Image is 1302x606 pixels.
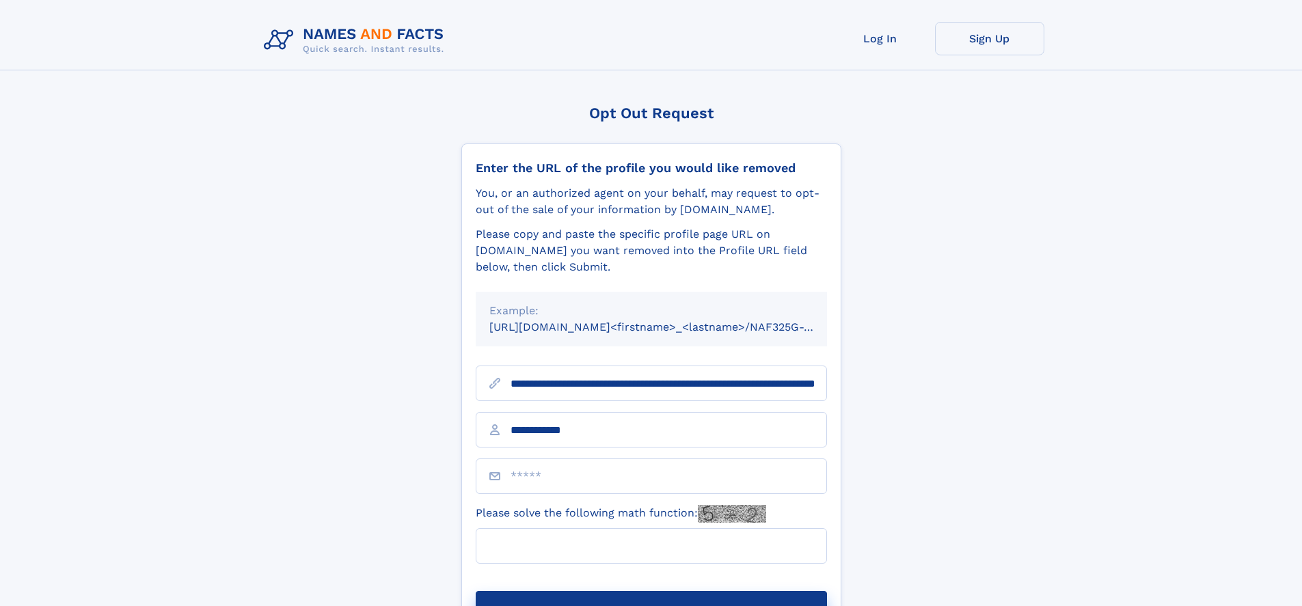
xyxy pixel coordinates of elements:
div: Please copy and paste the specific profile page URL on [DOMAIN_NAME] you want removed into the Pr... [476,226,827,275]
div: Enter the URL of the profile you would like removed [476,161,827,176]
a: Sign Up [935,22,1044,55]
div: Opt Out Request [461,105,841,122]
div: You, or an authorized agent on your behalf, may request to opt-out of the sale of your informatio... [476,185,827,218]
small: [URL][DOMAIN_NAME]<firstname>_<lastname>/NAF325G-xxxxxxxx [489,320,853,333]
a: Log In [826,22,935,55]
div: Example: [489,303,813,319]
img: Logo Names and Facts [258,22,455,59]
label: Please solve the following math function: [476,505,766,523]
